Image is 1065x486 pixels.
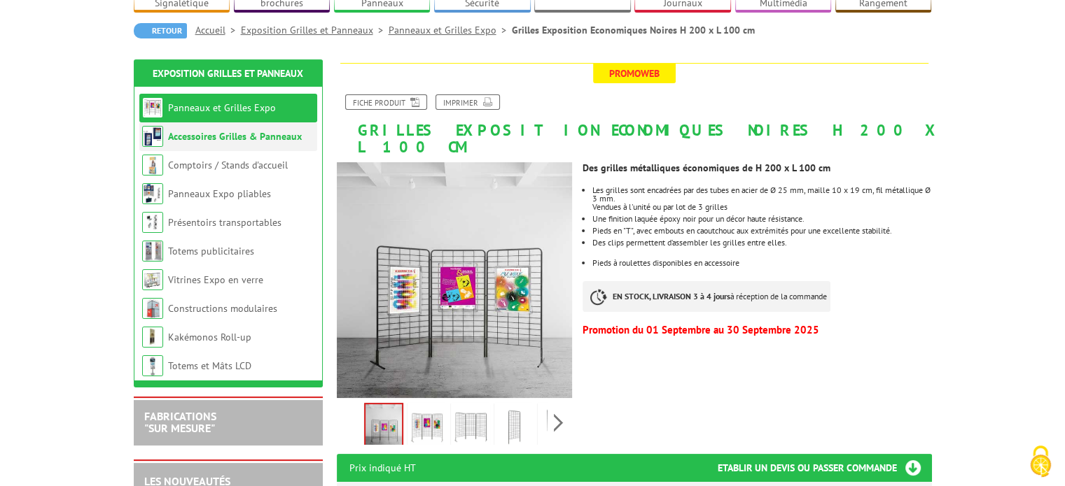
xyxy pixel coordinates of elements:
[168,159,288,171] a: Comptoirs / Stands d'accueil
[168,216,281,229] a: Présentoirs transportables
[552,411,565,434] span: Next
[366,404,402,448] img: grilles_exposition_economiques_216316_216306_216016_216116.jpg
[592,215,931,223] li: Une finition laquée époxy noir pour un décor haute résistance.
[349,454,416,482] p: Prix indiqué HT
[195,24,241,36] a: Accueil
[1023,444,1058,479] img: Cookies (fenêtre modale)
[592,227,931,235] li: Pieds en "T", avec embouts en caoutchouc aux extrémités pour une excellente stabilité.
[168,359,251,372] a: Totems et Mâts LCD
[583,281,830,312] p: à réception de la commande
[168,331,251,343] a: Kakémonos Roll-up
[142,212,163,233] img: Présentoirs transportables
[153,67,303,80] a: Exposition Grilles et Panneaux
[134,23,187,38] a: Retour
[592,259,931,267] li: Pieds à roulettes disponibles en accessoire
[583,162,830,174] strong: Des grilles métalliques économiques de H 200 x L 100 cm
[592,186,931,203] p: Les grilles sont encadrées par des tubes en acier de Ø 25 mm, maille 10 x 19 cm, fil métallique Ø...
[142,298,163,319] img: Constructions modulaires
[512,23,755,37] li: Grilles Exposition Economiques Noires H 200 x L 100 cm
[142,97,163,118] img: Panneaux et Grilles Expo
[592,203,931,211] p: Vendues à l'unité ou par lot de 3 grilles
[142,241,163,262] img: Totems publicitaires
[142,155,163,176] img: Comptoirs / Stands d'accueil
[241,24,389,36] a: Exposition Grilles et Panneaux
[436,94,500,110] a: Imprimer
[541,406,574,449] img: grilles_exposition_economiques_noires_200x100cm_216316_5.jpg
[389,24,512,36] a: Panneaux et Grilles Expo
[168,302,277,315] a: Constructions modulaires
[593,64,676,83] span: Promoweb
[142,355,163,376] img: Totems et Mâts LCD
[168,245,254,257] a: Totems publicitaires
[497,406,531,449] img: grilles_exposition_economiques_noires_200x100cm_216316_4.jpg
[592,238,931,247] p: Des clips permettent d’assembler les grilles entre elles.
[168,130,302,143] a: Accessoires Grilles & Panneaux
[1016,438,1065,486] button: Cookies (fenêtre modale)
[168,101,276,114] a: Panneaux et Grilles Expo
[142,183,163,204] img: Panneaux Expo pliables
[454,406,487,449] img: lot_3_grilles_pieds_complets_216316.jpg
[613,291,730,301] strong: EN STOCK, LIVRAISON 3 à 4 jours
[168,273,263,286] a: Vitrines Expo en verre
[410,406,444,449] img: panneaux_et_grilles_216316.jpg
[142,269,163,290] img: Vitrines Expo en verre
[337,162,573,398] img: grilles_exposition_economiques_216316_216306_216016_216116.jpg
[142,126,163,147] img: Accessoires Grilles & Panneaux
[144,409,216,436] a: FABRICATIONS"Sur Mesure"
[142,327,163,348] img: Kakémonos Roll-up
[718,454,932,482] h3: Etablir un devis ou passer commande
[168,187,271,200] a: Panneaux Expo pliables
[583,326,931,334] p: Promotion du 01 Septembre au 30 Septembre 2025
[345,94,427,110] a: Fiche produit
